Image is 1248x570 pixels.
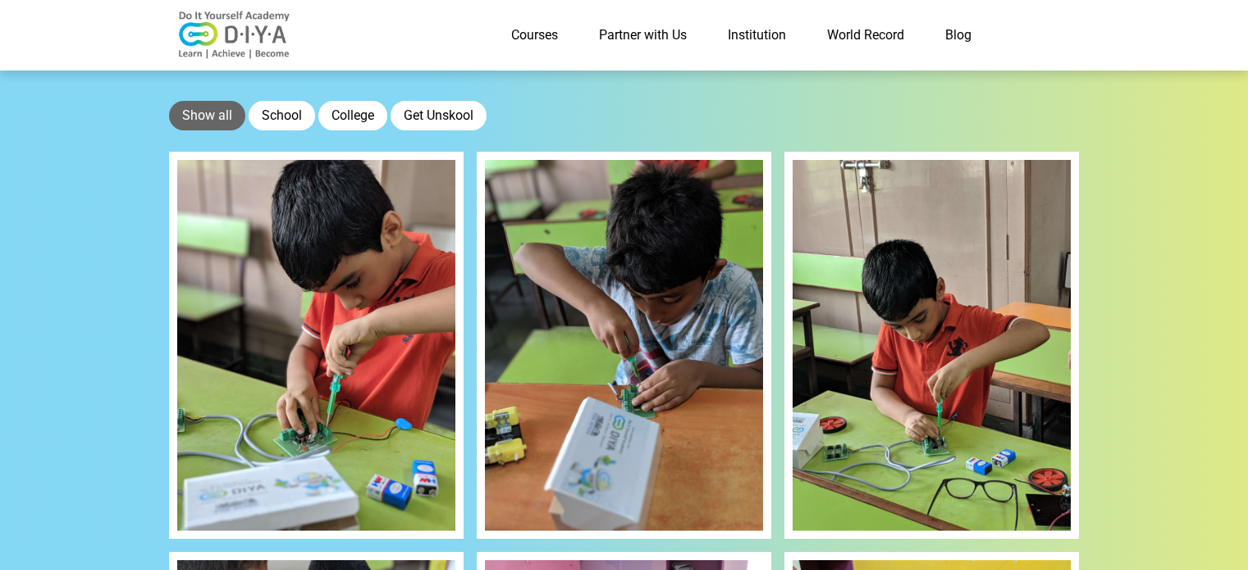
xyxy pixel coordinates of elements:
[807,19,925,52] a: World Record
[578,19,707,52] a: Partner with Us
[249,101,315,130] button: School
[491,19,578,52] a: Courses
[169,101,245,130] button: Show all
[318,101,387,130] button: College
[707,19,807,52] a: Institution
[925,19,992,52] a: Blog
[992,19,1080,52] a: Contact Us
[391,101,487,130] button: Get Unskool
[169,11,300,60] img: logo-v2.png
